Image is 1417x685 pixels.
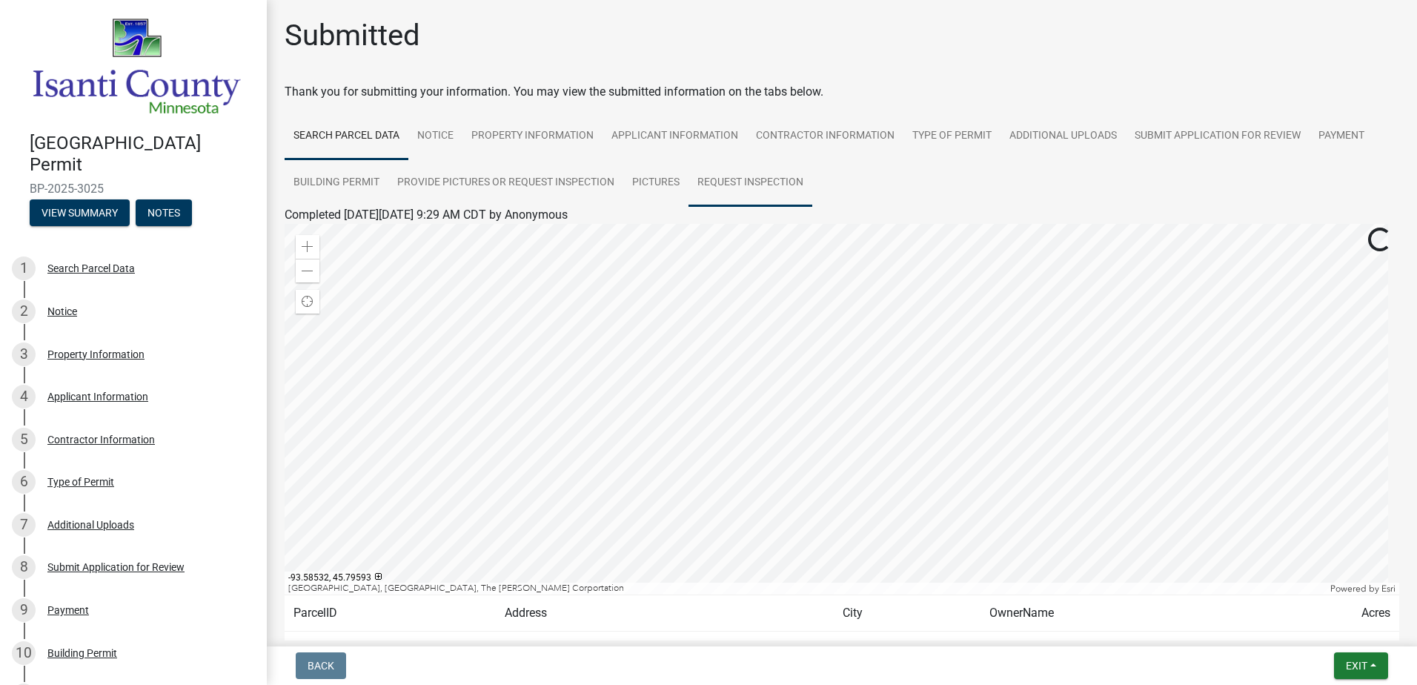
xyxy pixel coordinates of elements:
[30,133,255,176] h4: [GEOGRAPHIC_DATA] Permit
[408,113,462,160] a: Notice
[285,83,1399,101] div: Thank you for submitting your information. You may view the submitted information on the tabs below.
[747,113,903,160] a: Contractor Information
[12,257,36,280] div: 1
[47,306,77,317] div: Notice
[12,342,36,366] div: 3
[980,595,1270,632] td: OwnerName
[12,555,36,579] div: 8
[1346,660,1367,672] span: Exit
[285,113,408,160] a: Search Parcel Data
[285,595,496,632] td: ParcelID
[980,632,1270,668] td: [PERSON_NAME]
[903,113,1000,160] a: Type of Permit
[623,159,688,207] a: Pictures
[47,263,135,274] div: Search Parcel Data
[30,208,130,219] wm-modal-confirm: Summary
[1126,113,1310,160] a: Submit Application for Review
[47,648,117,658] div: Building Permit
[308,660,334,672] span: Back
[12,428,36,451] div: 5
[47,477,114,487] div: Type of Permit
[136,208,192,219] wm-modal-confirm: Notes
[47,391,148,402] div: Applicant Information
[12,598,36,622] div: 9
[603,113,747,160] a: Applicant Information
[1270,595,1399,632] td: Acres
[285,208,568,222] span: Completed [DATE][DATE] 9:29 AM CDT by Anonymous
[688,159,812,207] a: Request Inspection
[1334,652,1388,679] button: Exit
[30,182,237,196] span: BP-2025-3025
[296,652,346,679] button: Back
[1310,113,1373,160] a: Payment
[296,259,319,282] div: Zoom out
[47,434,155,445] div: Contractor Information
[296,235,319,259] div: Zoom in
[12,300,36,323] div: 2
[47,605,89,615] div: Payment
[12,385,36,408] div: 4
[12,513,36,537] div: 7
[462,113,603,160] a: Property Information
[1270,632,1399,668] td: 9.870
[136,199,192,226] button: Notes
[1000,113,1126,160] a: Additional Uploads
[296,290,319,314] div: Find my location
[834,595,980,632] td: City
[1381,583,1396,594] a: Esri
[12,470,36,494] div: 6
[47,520,134,530] div: Additional Uploads
[285,18,420,53] h1: Submitted
[496,632,834,668] td: [STREET_ADDRESS]
[1327,583,1399,595] div: Powered by
[388,159,623,207] a: Provide Pictures or Request Inspection
[496,595,834,632] td: Address
[30,16,243,117] img: Isanti County, Minnesota
[285,632,496,668] td: 121410130
[47,562,185,572] div: Submit Application for Review
[285,583,1327,595] div: [GEOGRAPHIC_DATA], [GEOGRAPHIC_DATA], The [PERSON_NAME] Corportation
[12,641,36,665] div: 10
[30,199,130,226] button: View Summary
[834,632,980,668] td: ISANTI
[47,349,145,360] div: Property Information
[285,159,388,207] a: Building Permit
